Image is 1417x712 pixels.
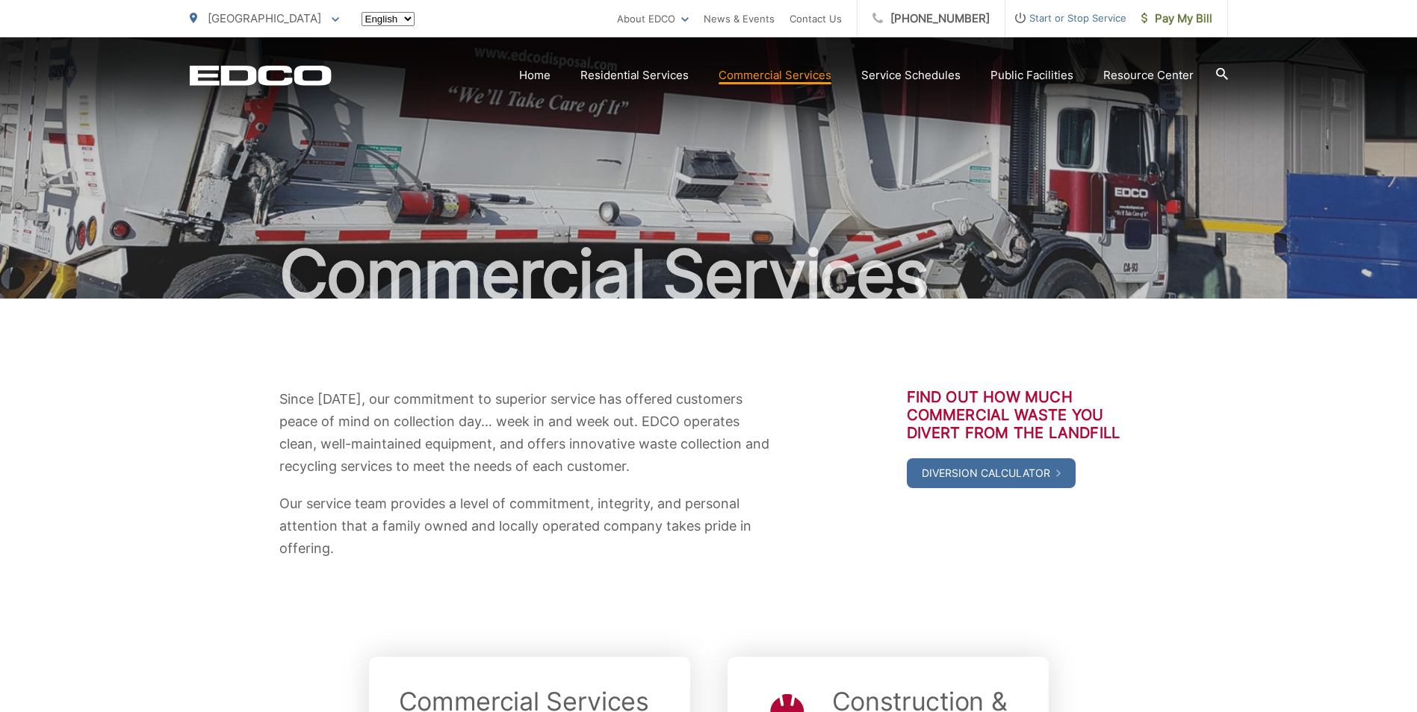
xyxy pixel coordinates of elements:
[362,12,415,26] select: Select a language
[519,66,551,84] a: Home
[907,458,1076,488] a: Diversion Calculator
[790,10,842,28] a: Contact Us
[279,388,780,478] p: Since [DATE], our commitment to superior service has offered customers peace of mind on collectio...
[1141,10,1212,28] span: Pay My Bill
[990,66,1073,84] a: Public Facilities
[190,65,332,86] a: EDCD logo. Return to the homepage.
[190,237,1228,312] h1: Commercial Services
[279,493,780,560] p: Our service team provides a level of commitment, integrity, and personal attention that a family ...
[861,66,961,84] a: Service Schedules
[704,10,775,28] a: News & Events
[617,10,689,28] a: About EDCO
[208,11,321,25] span: [GEOGRAPHIC_DATA]
[1103,66,1194,84] a: Resource Center
[907,388,1138,442] h3: Find out how much commercial waste you divert from the landfill
[719,66,831,84] a: Commercial Services
[580,66,689,84] a: Residential Services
